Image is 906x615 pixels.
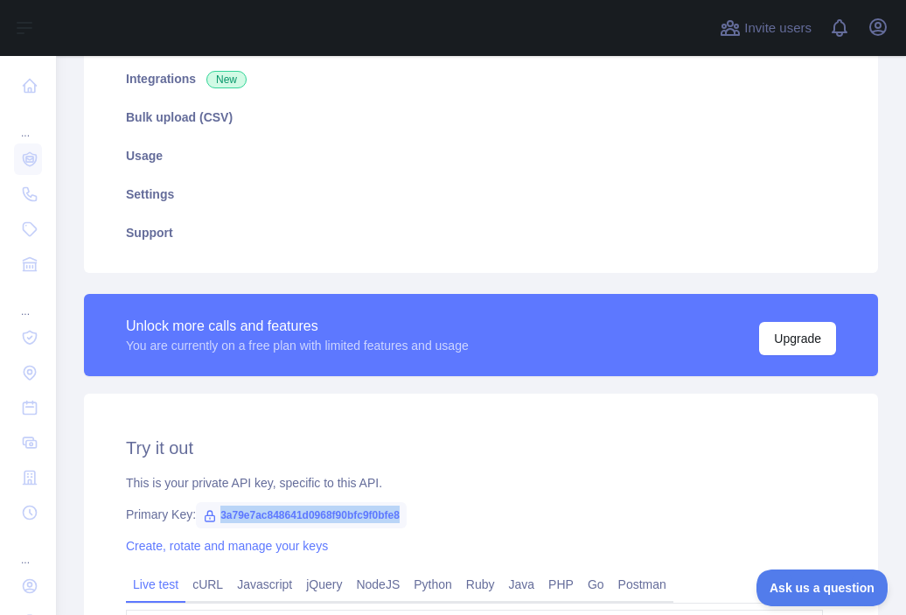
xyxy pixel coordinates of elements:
div: ... [14,283,42,318]
span: Invite users [744,18,812,38]
iframe: Toggle Customer Support [756,570,889,606]
a: Python [407,570,459,598]
div: ... [14,105,42,140]
a: jQuery [299,570,349,598]
a: Create, rotate and manage your keys [126,539,328,553]
span: New [206,71,247,88]
a: Java [502,570,542,598]
div: Unlock more calls and features [126,316,469,337]
button: Invite users [716,14,815,42]
a: Javascript [230,570,299,598]
a: Live test [126,570,185,598]
a: NodeJS [349,570,407,598]
h2: Try it out [126,436,836,460]
div: ... [14,532,42,567]
div: This is your private API key, specific to this API. [126,474,836,492]
a: Usage [105,136,857,175]
a: Integrations New [105,59,857,98]
a: Ruby [459,570,502,598]
a: Go [581,570,611,598]
span: 3a79e7ac848641d0968f90bfc9f0bfe8 [196,502,407,528]
div: Primary Key: [126,506,836,523]
a: Postman [611,570,673,598]
a: cURL [185,570,230,598]
a: PHP [541,570,581,598]
button: Upgrade [759,322,836,355]
div: You are currently on a free plan with limited features and usage [126,337,469,354]
a: Support [105,213,857,252]
a: Settings [105,175,857,213]
a: Bulk upload (CSV) [105,98,857,136]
